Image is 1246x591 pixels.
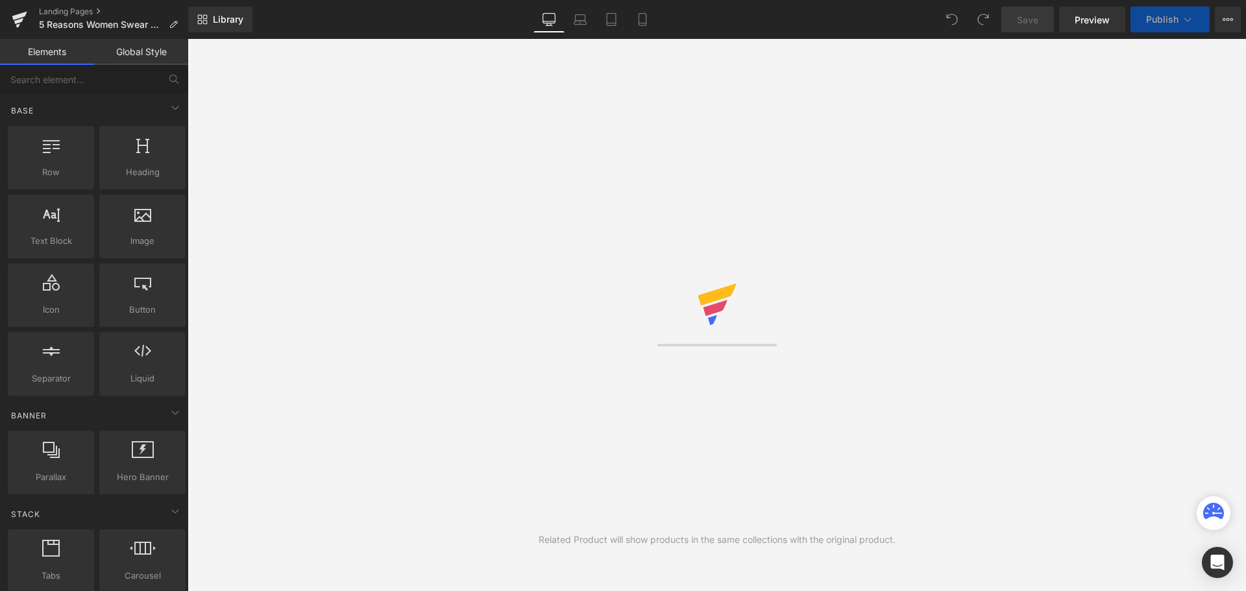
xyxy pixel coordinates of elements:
span: Carousel [103,569,182,583]
button: Redo [970,6,996,32]
span: Tabs [12,569,90,583]
span: Library [213,14,243,25]
a: Landing Pages [39,6,188,17]
span: Hero Banner [103,470,182,484]
span: Image [103,234,182,248]
button: Publish [1130,6,1210,32]
button: More [1215,6,1241,32]
span: Banner [10,409,48,422]
span: Stack [10,508,42,520]
div: Related Product will show products in the same collections with the original product. [539,533,896,547]
span: Separator [12,372,90,385]
a: Desktop [533,6,565,32]
span: Publish [1146,14,1179,25]
span: Icon [12,303,90,317]
span: Save [1017,13,1038,27]
span: Text Block [12,234,90,248]
a: Mobile [627,6,658,32]
span: Preview [1075,13,1110,27]
a: Global Style [94,39,188,65]
span: Base [10,104,35,117]
a: Laptop [565,6,596,32]
span: 5 Reasons Women Swear by Hormone Harmony™ [39,19,164,30]
span: Liquid [103,372,182,385]
a: Tablet [596,6,627,32]
div: Open Intercom Messenger [1202,547,1233,578]
span: Button [103,303,182,317]
span: Heading [103,165,182,179]
button: Undo [939,6,965,32]
a: Preview [1059,6,1125,32]
span: Row [12,165,90,179]
span: Parallax [12,470,90,484]
a: New Library [188,6,252,32]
